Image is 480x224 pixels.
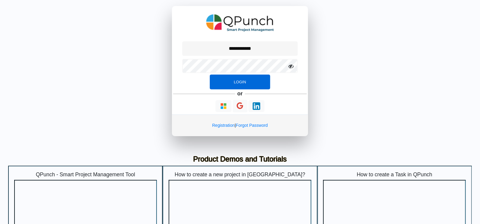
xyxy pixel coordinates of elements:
[210,75,270,90] button: Login
[220,102,227,110] img: Loading...
[323,171,466,178] h5: How to create a Task in QPunch
[13,155,467,164] h3: Product Demos and Tutorials
[14,171,157,178] h5: QPunch - Smart Project Management Tool
[172,114,308,136] div: |
[216,100,232,112] button: Continue With Microsoft Azure
[234,80,246,84] span: Login
[206,12,274,34] img: QPunch
[212,123,235,128] a: Registration
[169,171,311,178] h5: How to create a new project in [GEOGRAPHIC_DATA]?
[233,100,248,112] button: Continue With Google
[236,89,244,98] h5: or
[236,123,268,128] a: Forgot Password
[253,102,260,110] img: Loading...
[248,100,264,112] button: Continue With LinkedIn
